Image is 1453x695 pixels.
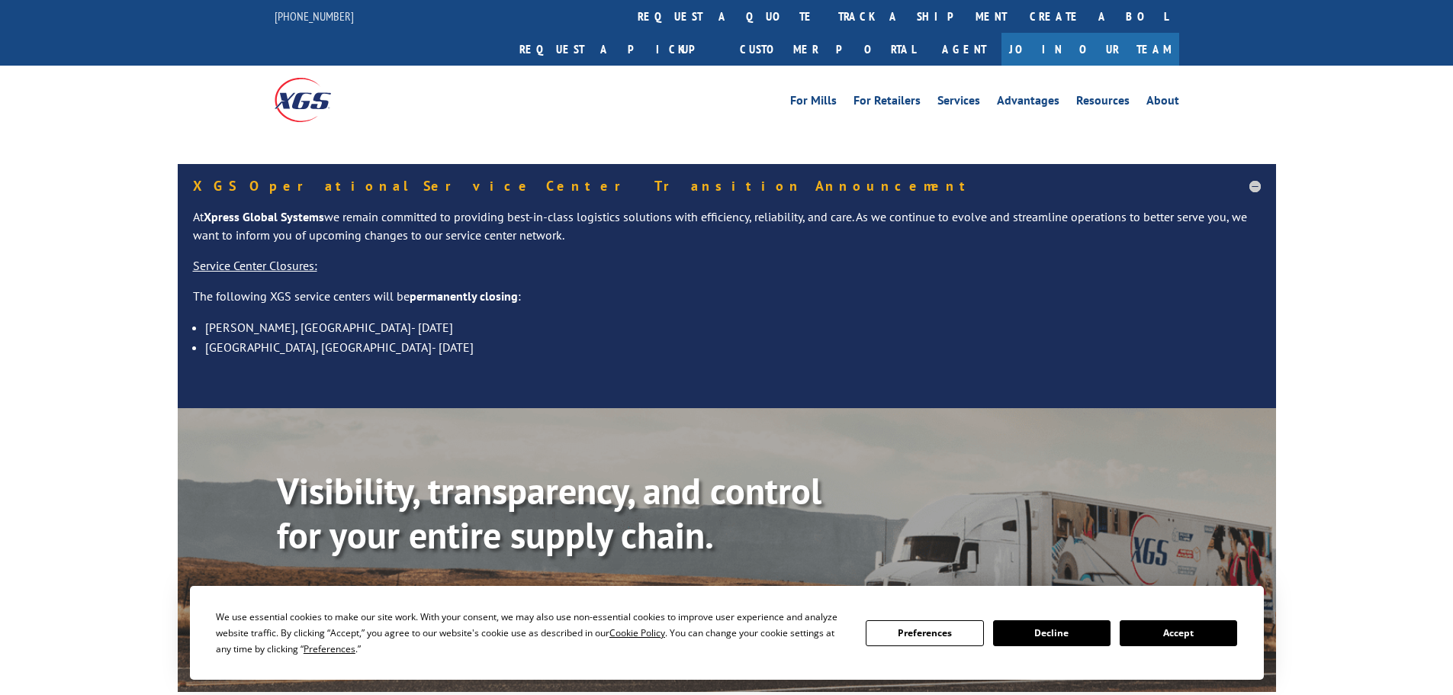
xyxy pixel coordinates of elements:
[193,258,317,273] u: Service Center Closures:
[1076,95,1130,111] a: Resources
[790,95,837,111] a: For Mills
[193,288,1261,318] p: The following XGS service centers will be :
[866,620,983,646] button: Preferences
[853,95,921,111] a: For Retailers
[1001,33,1179,66] a: Join Our Team
[216,609,847,657] div: We use essential cookies to make our site work. With your consent, we may also use non-essential ...
[193,208,1261,257] p: At we remain committed to providing best-in-class logistics solutions with efficiency, reliabilit...
[993,620,1111,646] button: Decline
[410,288,518,304] strong: permanently closing
[728,33,927,66] a: Customer Portal
[193,179,1261,193] h5: XGS Operational Service Center Transition Announcement
[997,95,1059,111] a: Advantages
[508,33,728,66] a: Request a pickup
[204,209,324,224] strong: Xpress Global Systems
[304,642,355,655] span: Preferences
[1120,620,1237,646] button: Accept
[277,467,821,558] b: Visibility, transparency, and control for your entire supply chain.
[190,586,1264,680] div: Cookie Consent Prompt
[275,8,354,24] a: [PHONE_NUMBER]
[205,337,1261,357] li: [GEOGRAPHIC_DATA], [GEOGRAPHIC_DATA]- [DATE]
[937,95,980,111] a: Services
[205,317,1261,337] li: [PERSON_NAME], [GEOGRAPHIC_DATA]- [DATE]
[609,626,665,639] span: Cookie Policy
[927,33,1001,66] a: Agent
[1146,95,1179,111] a: About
